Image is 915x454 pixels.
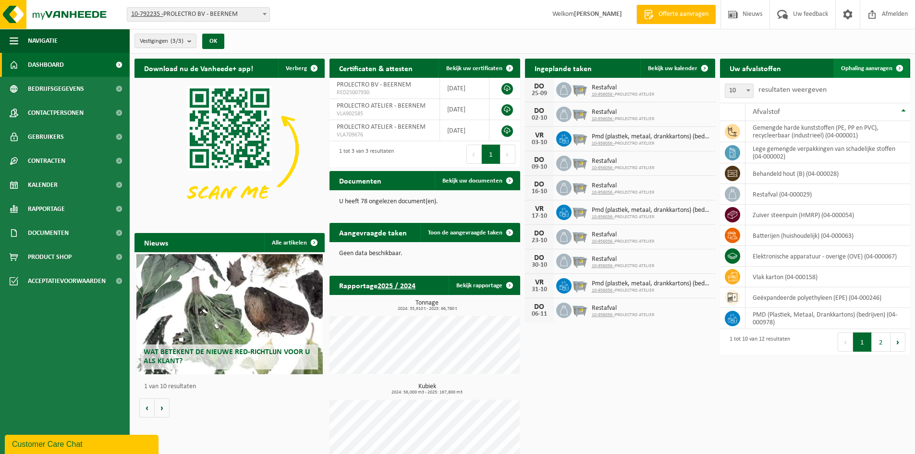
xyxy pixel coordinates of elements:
[572,154,588,171] img: WB-2500-GAL-GY-01
[171,38,183,44] count: (3/3)
[530,279,549,286] div: VR
[572,179,588,195] img: WB-2500-GAL-GY-01
[572,105,588,122] img: WB-2500-GAL-GY-01
[592,288,710,294] span: PROLECTRO ATELIER
[648,65,697,72] span: Bekijk uw kalender
[420,223,519,242] a: Toon de aangevraagde taken
[530,83,549,90] div: DO
[753,108,780,116] span: Afvalstof
[530,286,549,293] div: 31-10
[592,280,710,288] span: Pmd (plastiek, metaal, drankkartons) (bedrijven)
[28,53,64,77] span: Dashboard
[592,288,615,293] tcxspan: Call 10-956056 - via 3CX
[127,8,269,21] span: 10-792235 - PROLECTRO BV - BEERNEM
[440,120,489,141] td: [DATE]
[833,59,909,78] a: Ophaling aanvragen
[592,141,710,147] span: PROLECTRO ATELIER
[872,332,891,352] button: 2
[592,92,654,98] span: PROLECTRO ATELIER
[202,34,224,49] button: OK
[442,178,502,184] span: Bekijk uw documenten
[745,287,910,308] td: geëxpandeerde polyethyleen (EPE) (04-000246)
[446,65,502,72] span: Bekijk uw certificaten
[140,34,183,49] span: Vestigingen
[530,205,549,213] div: VR
[334,390,520,395] span: 2024: 56,000 m3 - 2025: 167,800 m3
[592,239,654,245] span: PROLECTRO ATELIER
[572,130,588,146] img: WB-2500-GAL-GY-01
[28,173,58,197] span: Kalender
[530,237,549,244] div: 23-10
[725,84,754,98] span: 10
[530,230,549,237] div: DO
[592,263,615,269] tcxspan: Call 10-956056 - via 3CX
[530,188,549,195] div: 16-10
[841,65,892,72] span: Ophaling aanvragen
[592,231,654,239] span: Restafval
[530,156,549,164] div: DO
[28,245,72,269] span: Product Shop
[155,398,170,417] button: Volgende
[337,131,432,139] span: VLA709676
[530,254,549,262] div: DO
[28,221,69,245] span: Documenten
[329,59,422,77] h2: Certificaten & attesten
[28,269,106,293] span: Acceptatievoorwaarden
[592,158,654,165] span: Restafval
[500,145,515,164] button: Next
[144,348,310,365] span: Wat betekent de nieuwe RED-richtlijn voor u als klant?
[334,300,520,311] h3: Tonnage
[745,205,910,225] td: zuiver steenpuin (HMRP) (04-000054)
[838,332,853,352] button: Previous
[572,301,588,318] img: WB-2500-GAL-GY-01
[725,84,753,98] span: 10
[592,141,615,146] tcxspan: Call 10-956056 - via 3CX
[745,246,910,267] td: elektronische apparatuur - overige (OVE) (04-000067)
[745,184,910,205] td: restafval (04-000029)
[337,81,411,88] span: PROLECTRO BV - BEERNEM
[482,145,500,164] button: 1
[428,230,502,236] span: Toon de aangevraagde taken
[28,149,65,173] span: Contracten
[530,115,549,122] div: 02-10
[28,197,65,221] span: Rapportage
[278,59,324,78] button: Verberg
[592,239,615,244] tcxspan: Call 10-956056 - via 3CX
[592,182,654,190] span: Restafval
[334,144,394,165] div: 1 tot 3 van 3 resultaten
[592,312,654,318] span: PROLECTRO ATELIER
[592,207,710,214] span: Pmd (plastiek, metaal, drankkartons) (bedrijven)
[592,256,654,263] span: Restafval
[853,332,872,352] button: 1
[134,34,196,48] button: Vestigingen(3/3)
[530,132,549,139] div: VR
[592,84,654,92] span: Restafval
[592,305,654,312] span: Restafval
[439,59,519,78] a: Bekijk uw certificaten
[440,99,489,120] td: [DATE]
[28,29,58,53] span: Navigatie
[378,282,415,290] tcxspan: Call 2025 / 2024 via 3CX
[592,133,710,141] span: Pmd (plastiek, metaal, drankkartons) (bedrijven)
[134,59,263,77] h2: Download nu de Vanheede+ app!
[592,165,615,171] tcxspan: Call 10-956056 - via 3CX
[725,331,790,353] div: 1 tot 10 van 12 resultaten
[337,110,432,118] span: VLA902585
[891,332,905,352] button: Next
[530,90,549,97] div: 25-09
[592,116,615,122] tcxspan: Call 10-956056 - via 3CX
[530,139,549,146] div: 03-10
[592,214,615,220] tcxspan: Call 10-956056 - via 3CX
[530,107,549,115] div: DO
[449,276,519,295] a: Bekijk rapportage
[592,109,654,116] span: Restafval
[329,276,425,294] h2: Rapportage
[720,59,791,77] h2: Uw afvalstoffen
[572,228,588,244] img: WB-2500-GAL-GY-01
[339,250,510,257] p: Geen data beschikbaar.
[592,190,615,195] tcxspan: Call 10-956056 - via 3CX
[636,5,716,24] a: Offerte aanvragen
[530,303,549,311] div: DO
[574,11,622,18] strong: [PERSON_NAME]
